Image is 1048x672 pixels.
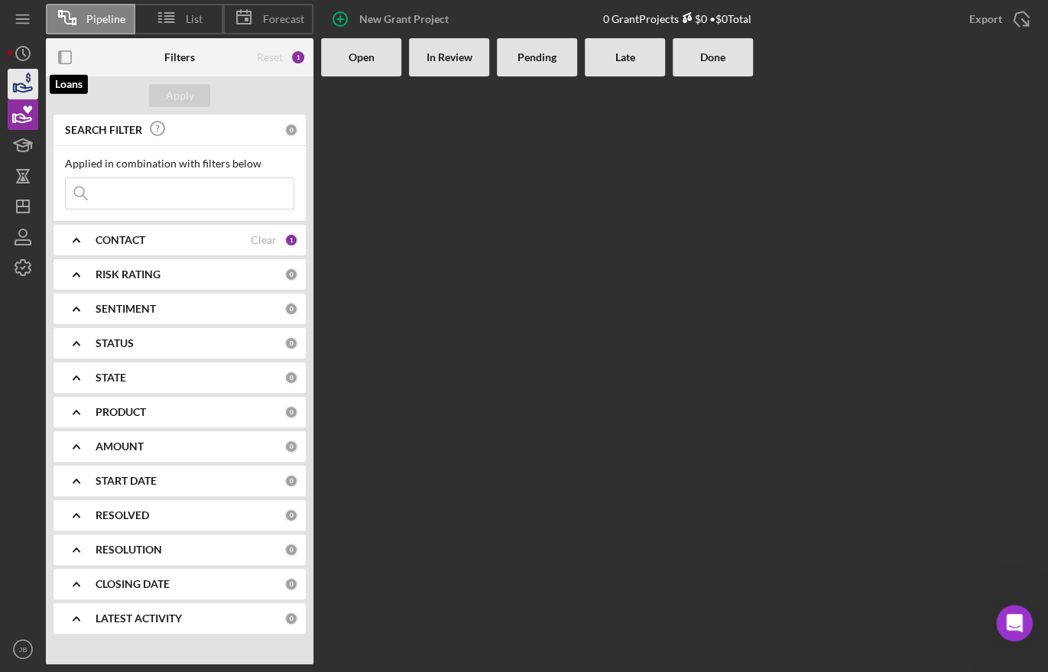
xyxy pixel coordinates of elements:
div: Exporting Data [41,232,222,248]
div: New Grant Project [359,4,449,34]
div: 0 [284,474,298,488]
div: 0 [284,508,298,522]
button: Export [954,4,1040,34]
div: Expand window [187,51,296,67]
div: $0 [679,12,707,25]
div: Additionally, if you want a similar work flow/format with your Loan Approval Memo, I can build an... [24,306,238,381]
div: Christina says… [12,120,294,529]
div: I'm sorry for not able to respond sooner! We have several options for data export, as explained i... [24,152,238,212]
div: 0 [284,543,298,557]
div: 1 [284,233,298,247]
div: Download transcript [187,83,296,99]
span: Pipeline [86,13,125,25]
b: SEARCH FILTER [65,124,142,136]
button: Gif picker [48,501,60,513]
img: Profile image for Christina [44,8,68,33]
button: Upload attachment [73,501,85,513]
div: 0 [284,612,298,625]
div: 0 [284,336,298,350]
div: Best, [24,456,238,472]
button: New Grant Project [321,4,464,34]
div: 0 [284,371,298,385]
div: Applied in combination with filters below [65,157,294,170]
div: Hi [PERSON_NAME],I'm sorry for not able to respond sooner! We have several options for data expor... [12,120,251,495]
div: New messages divider [12,107,294,108]
b: In Review [427,51,472,63]
button: Home [267,6,296,35]
b: LATEST ACTIVITY [96,612,182,625]
b: Pending [518,51,556,63]
div: 0 [284,302,298,316]
div: 0 [284,405,298,419]
h1: [PERSON_NAME] [74,8,174,19]
b: Late [615,51,635,63]
div: 0 Grant Projects • $0 Total [603,12,751,25]
div: 0 [284,577,298,591]
span: What Data can you Export from Lenderfit? You can export 4… [41,250,210,278]
div: Export [969,4,1002,34]
div: Exporting DataWhat Data can you Export from Lenderfit? You can export 4… [25,220,238,293]
b: AMOUNT [96,440,144,453]
img: Profile image for Operator [12,50,37,75]
a: More in the Help Center [47,45,293,83]
b: CLOSING DATE [96,578,170,590]
button: JB [8,634,38,664]
span: List [186,13,203,25]
span: More in the Help Center [105,57,250,70]
b: PRODUCT [96,406,146,418]
b: STATUS [96,337,134,349]
textarea: Message… [13,469,293,495]
b: CONTACT [96,234,145,246]
b: RESOLUTION [96,544,162,556]
div: 0 [284,268,298,281]
button: Send a message… [262,495,287,519]
iframe: Intercom live chat [996,605,1033,641]
b: Done [700,51,725,63]
div: 0 [284,440,298,453]
a: [URL][DOMAIN_NAME][PERSON_NAME] [24,420,203,447]
div: Clear [251,234,277,246]
b: RISK RATING [96,268,161,281]
div: 0 [284,123,298,137]
text: JB [18,645,27,654]
b: Filters [164,51,195,63]
b: RESOLVED [96,509,149,521]
button: Apply [149,84,210,107]
div: Hi [PERSON_NAME], [24,129,238,144]
div: Reset [257,51,283,63]
button: Emoji picker [24,501,36,513]
div: Expand window [157,44,308,75]
b: STATE [96,372,126,384]
b: SENTIMENT [96,303,156,315]
b: START DATE [96,475,157,487]
div: Download transcript [157,75,308,106]
div: Apply [166,84,194,107]
p: Active 45m ago [74,19,152,34]
button: go back [10,6,39,35]
span: Forecast [263,13,304,25]
b: Open [349,51,375,63]
div: Would you like to meet in the next few days to discuss? Please select a time from my calendar: [24,388,238,448]
div: 1 [290,50,306,65]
